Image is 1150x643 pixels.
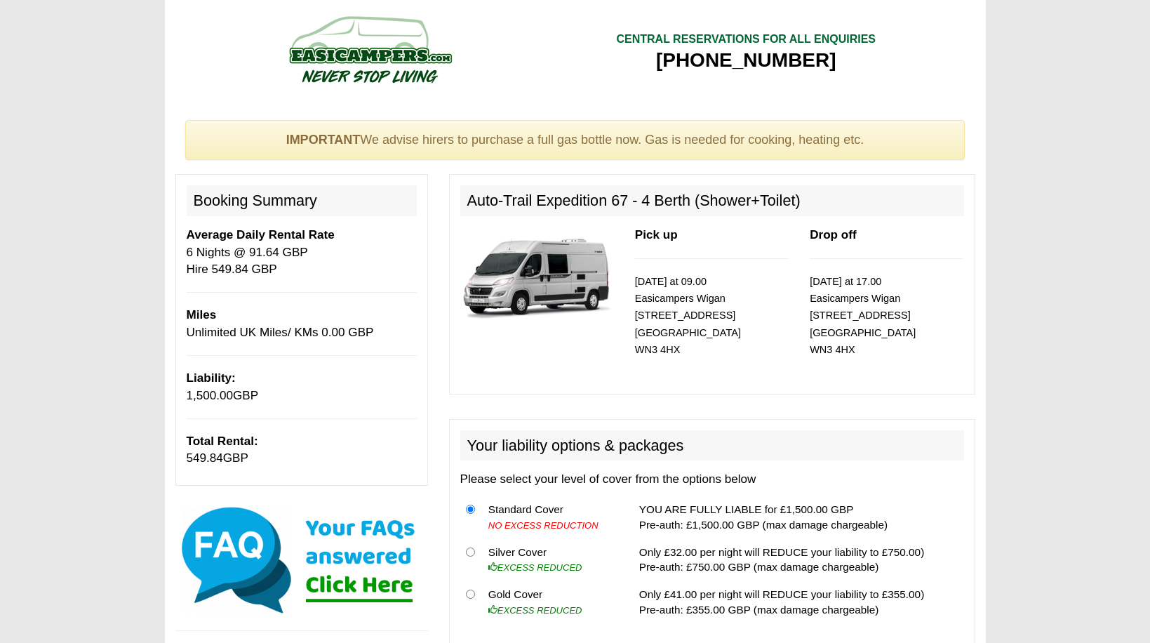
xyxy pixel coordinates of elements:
b: Pick up [635,228,678,241]
img: Click here for our most common FAQs [175,504,428,616]
p: Please select your level of cover from the options below [460,471,964,488]
small: [DATE] at 09.00 Easicampers Wigan [STREET_ADDRESS] [GEOGRAPHIC_DATA] WN3 4HX [635,276,741,356]
div: CENTRAL RESERVATIONS FOR ALL ENQUIRIES [616,32,876,48]
td: Silver Cover [483,538,617,581]
small: [DATE] at 17.00 Easicampers Wigan [STREET_ADDRESS] [GEOGRAPHIC_DATA] WN3 4HX [810,276,916,356]
p: 6 Nights @ 91.64 GBP Hire 549.84 GBP [187,227,417,278]
p: GBP [187,433,417,468]
i: EXCESS REDUCED [488,562,582,573]
div: We advise hirers to purchase a full gas bottle now. Gas is needed for cooking, heating etc. [185,120,965,161]
p: Unlimited UK Miles/ KMs 0.00 GBP [187,307,417,341]
td: Only £32.00 per night will REDUCE your liability to £750.00) Pre-auth: £750.00 GBP (max damage ch... [634,538,964,581]
td: Standard Cover [483,496,617,538]
h2: Auto-Trail Expedition 67 - 4 Berth (Shower+Toilet) [460,185,964,216]
img: campers-checkout-logo.png [236,11,503,88]
td: Only £41.00 per night will REDUCE your liability to £355.00) Pre-auth: £355.00 GBP (max damage ch... [634,581,964,623]
b: Total Rental: [187,435,258,448]
td: Gold Cover [483,581,617,623]
img: 337.jpg [460,227,614,326]
b: Drop off [810,228,856,241]
span: 549.84 [187,451,223,465]
div: [PHONE_NUMBER] [616,48,876,73]
b: Miles [187,308,217,321]
i: NO EXCESS REDUCTION [488,520,599,531]
b: Average Daily Rental Rate [187,228,335,241]
span: 1,500.00 [187,389,234,402]
b: Liability: [187,371,236,385]
h2: Your liability options & packages [460,430,964,461]
td: YOU ARE FULLY LIABLE for £1,500.00 GBP Pre-auth: £1,500.00 GBP (max damage chargeable) [634,496,964,538]
strong: IMPORTANT [286,133,361,147]
i: EXCESS REDUCED [488,605,582,616]
h2: Booking Summary [187,185,417,216]
p: GBP [187,370,417,404]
